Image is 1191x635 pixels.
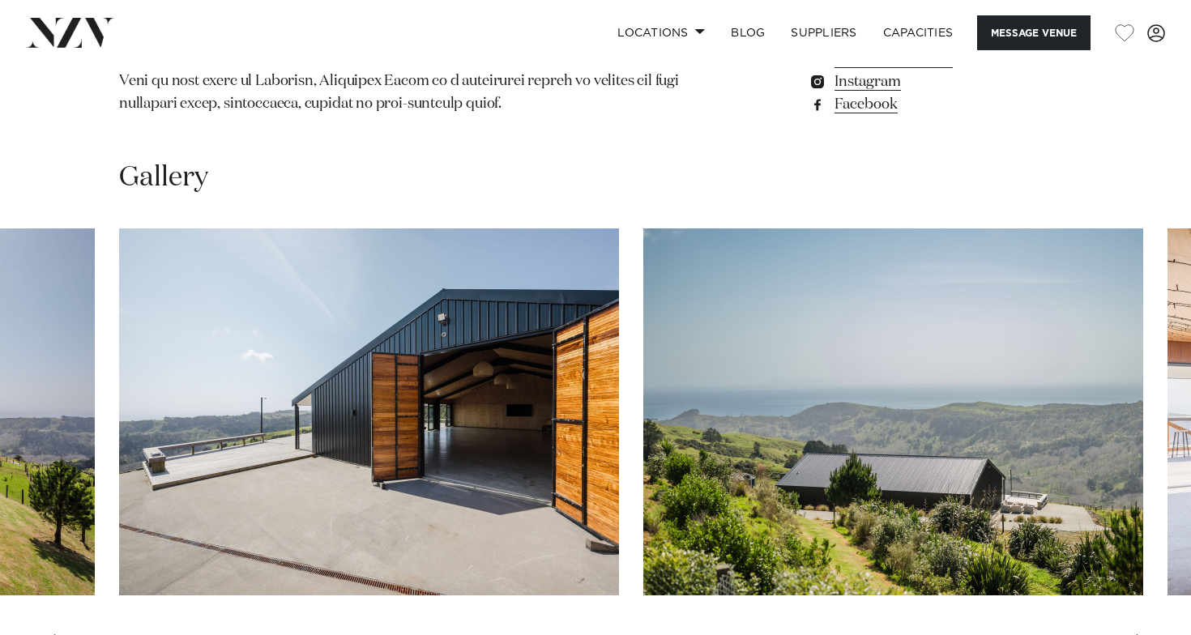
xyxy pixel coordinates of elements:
[718,15,778,50] a: BLOG
[604,15,718,50] a: Locations
[119,228,619,595] swiper-slide: 6 / 28
[778,15,869,50] a: SUPPLIERS
[870,15,967,50] a: Capacities
[808,93,1072,116] a: Facebook
[643,228,1143,595] swiper-slide: 7 / 28
[977,15,1091,50] button: Message Venue
[119,160,208,196] h2: Gallery
[26,18,114,47] img: nzv-logo.png
[808,70,1072,93] a: Instagram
